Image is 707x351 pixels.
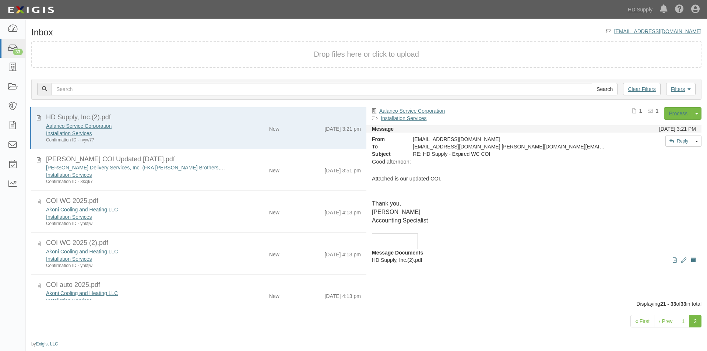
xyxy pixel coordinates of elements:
[379,108,445,114] a: Aalanco Service Corporation
[46,290,118,296] a: Akoni Cooling and Heating LLC
[52,83,592,95] input: Search
[639,108,642,114] b: 1
[269,289,279,300] div: New
[407,136,612,143] div: [EMAIL_ADDRESS][DOMAIN_NAME]
[689,315,701,327] a: 2
[314,49,419,60] button: Drop files here or click to upload
[36,341,58,347] a: Exigis, LLC
[324,164,361,174] div: [DATE] 3:51 pm
[656,108,659,114] b: 1
[46,221,225,227] div: Confirmation ID - ynkfjw
[46,298,92,303] a: Installation Services
[46,130,225,137] div: Installation Services
[366,143,407,150] strong: To
[13,49,23,55] div: 33
[46,165,231,171] a: [PERSON_NAME] Delivery Services, Inc. (FKA [PERSON_NAME] Brothers, Inc.)
[372,217,428,224] span: Accounting Specialist
[592,83,618,95] input: Search
[46,122,225,130] div: Aalanco Service Corporation
[366,150,407,158] strong: Subject
[269,248,279,258] div: New
[372,256,696,264] p: HD Supply, Inc.(2).pdf
[324,206,361,216] div: [DATE] 4:13 pm
[630,315,654,327] a: « First
[269,164,279,174] div: New
[372,250,423,256] strong: Message Documents
[46,196,361,206] div: COI WC 2025.pdf
[665,136,692,147] a: Reply
[46,255,225,263] div: Installation Services
[372,200,401,207] span: Thank you,
[31,341,58,347] small: by
[372,209,421,215] span: [PERSON_NAME]
[407,143,612,150] div: agreement-7yr97v@hdsupply.complianz.com,Tricia.Black@hdsupply.com,edward.martin2@hdsupply.com
[46,137,225,143] div: Confirmation ID - rvyw77
[381,115,427,121] a: Installation Services
[46,179,225,185] div: Confirmation ID - 3kcjk7
[46,280,361,290] div: COI auto 2025.pdf
[46,207,118,213] a: Akoni Cooling and Heating LLC
[372,176,442,182] span: Attached is our updated COI.
[46,214,92,220] a: Installation Services
[46,238,361,248] div: COI WC 2025 (2).pdf
[659,125,696,133] div: [DATE] 3:21 PM
[269,206,279,216] div: New
[46,164,225,171] div: Gibby Delivery Services, Inc. (FKA Gibby Brothers, Inc.)
[46,213,225,221] div: Installation Services
[624,2,656,17] a: HD Supply
[372,159,411,165] span: Good afternoon:
[680,301,686,307] b: 33
[691,258,696,263] i: Archive document
[372,126,394,132] strong: Message
[677,315,689,327] a: 1
[31,28,53,37] h1: Inbox
[623,83,660,95] a: Clear Filters
[46,155,361,164] div: Gibby COI Updated 10.06.2025.pdf
[46,289,225,297] div: Akoni Cooling and Heating LLC
[673,258,677,263] i: View
[366,136,407,143] strong: From
[324,248,361,258] div: [DATE] 4:13 pm
[6,3,56,17] img: logo-5460c22ac91f19d4615b14bd174203de0afe785f0fc80cf4dbbc73dc1793850b.png
[681,258,686,263] i: Edit document
[614,28,701,34] a: [EMAIL_ADDRESS][DOMAIN_NAME]
[46,297,225,304] div: Installation Services
[46,248,225,255] div: Akoni Cooling and Heating LLC
[675,5,684,14] i: Help Center - Complianz
[26,300,707,308] div: Displaying of in total
[46,206,225,213] div: Akoni Cooling and Heating LLC
[46,256,92,262] a: Installation Services
[46,172,92,178] a: Installation Services
[46,249,118,255] a: Akoni Cooling and Heating LLC
[660,301,676,307] b: 21 - 33
[666,83,696,95] a: Filters
[46,113,361,122] div: HD Supply, Inc.(2).pdf
[324,122,361,133] div: [DATE] 3:21 pm
[269,122,279,133] div: New
[654,315,677,327] a: ‹ Prev
[46,263,225,269] div: Confirmation ID - ynkfjw
[664,107,692,120] a: Process
[46,130,92,136] a: Installation Services
[46,171,225,179] div: Installation Services
[46,123,112,129] a: Aalanco Service Corporation
[324,289,361,300] div: [DATE] 4:13 pm
[407,150,612,158] div: RE: HD Supply - Expired WC COI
